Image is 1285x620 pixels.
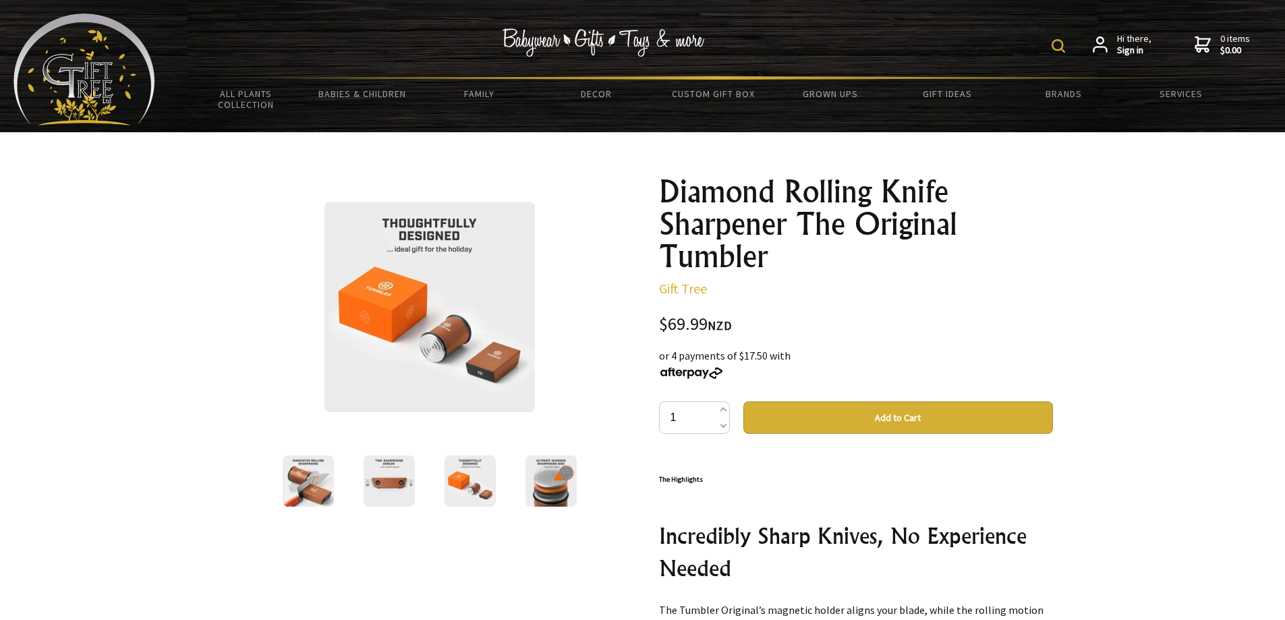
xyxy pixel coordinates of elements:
[743,401,1053,434] button: Add to Cart
[1117,33,1151,57] span: Hi there,
[772,80,888,108] a: Grown Ups
[13,13,155,125] img: Babyware - Gifts - Toys and more...
[655,80,772,108] a: Custom Gift Box
[1220,32,1250,57] span: 0 items
[364,455,415,507] img: Diamond Rolling Knife Sharpener The Original Tumbler
[659,519,1053,584] h2: Incredibly Sharp Knives, No Experience Needed
[1220,45,1250,57] strong: $0.00
[324,202,535,412] img: Diamond Rolling Knife Sharpener The Original Tumbler
[659,316,1053,334] div: $69.99
[708,318,732,333] span: NZD
[538,80,654,108] a: Decor
[1093,33,1151,57] a: Hi there,Sign in
[1195,33,1250,57] a: 0 items$0.00
[888,80,1005,108] a: Gift Ideas
[445,455,496,507] img: Diamond Rolling Knife Sharpener The Original Tumbler
[304,80,421,108] a: Babies & Children
[1117,45,1151,57] strong: Sign in
[188,80,304,119] a: All Plants Collection
[525,455,577,507] img: Diamond Rolling Knife Sharpener The Original Tumbler
[659,367,724,379] img: Afterpay
[1052,39,1065,53] img: product search
[283,455,334,507] img: Diamond Rolling Knife Sharpener The Original Tumbler
[659,280,707,297] a: Gift Tree
[1006,80,1122,108] a: Brands
[421,80,538,108] a: Family
[659,347,1053,380] div: or 4 payments of $17.50 with
[659,471,1053,487] h6: The Highlights
[503,28,705,57] img: Babywear - Gifts - Toys & more
[1122,80,1239,108] a: Services
[659,175,1053,273] h1: Diamond Rolling Knife Sharpener The Original Tumbler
